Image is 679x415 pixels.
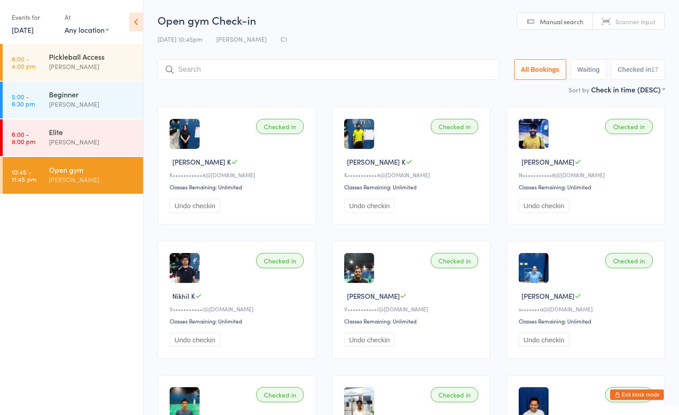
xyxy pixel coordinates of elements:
span: [PERSON_NAME] [521,157,574,166]
div: Classes Remaining: Unlimited [170,183,307,191]
div: K•••••••••••4@[DOMAIN_NAME] [170,171,307,179]
button: Waiting [571,59,607,80]
img: image1722299413.png [170,119,200,149]
img: image1735675770.png [170,253,200,283]
div: Open gym [49,165,136,175]
span: Nikhil K [172,291,195,301]
div: Pickleball Access [49,52,136,61]
div: At [65,10,109,25]
span: [PERSON_NAME] [521,291,574,301]
div: K•••••••••••4@[DOMAIN_NAME] [344,171,481,179]
button: Undo checkin [519,199,569,213]
img: image1722299390.png [344,119,374,149]
time: 6:00 - 4:00 pm [12,55,35,70]
div: Events for [12,10,56,25]
a: 6:00 -4:00 pmPickleball Access[PERSON_NAME] [3,44,143,81]
div: Checked in [256,119,304,134]
div: Classes Remaining: Unlimited [170,317,307,325]
div: [PERSON_NAME] [49,175,136,185]
a: 5:00 -6:30 pmBeginner[PERSON_NAME] [3,82,143,118]
div: Check in time (DESC) [591,84,665,94]
button: Undo checkin [344,199,395,213]
div: Checked in [256,253,304,268]
span: [PERSON_NAME] K [347,157,406,166]
span: [PERSON_NAME] [216,35,267,44]
button: All Bookings [514,59,566,80]
button: Exit kiosk mode [610,389,664,400]
div: Checked in [605,119,653,134]
div: s•••••••a@[DOMAIN_NAME] [519,305,656,313]
div: Classes Remaining: Unlimited [344,317,481,325]
button: Checked in17 [611,59,665,80]
div: Checked in [605,387,653,402]
div: Classes Remaining: Unlimited [344,183,481,191]
span: C1 [280,35,287,44]
a: 6:00 -8:00 pmElite[PERSON_NAME] [3,119,143,156]
div: Checked in [605,253,653,268]
div: [PERSON_NAME] [49,61,136,72]
div: Elite [49,127,136,137]
div: Checked in [256,387,304,402]
div: V•••••••••••i@[DOMAIN_NAME] [344,305,481,313]
button: Undo checkin [519,333,569,347]
a: [DATE] [12,25,34,35]
div: Checked in [431,253,478,268]
div: [PERSON_NAME] [49,99,136,109]
button: Undo checkin [344,333,395,347]
div: N•••••••••••8@[DOMAIN_NAME] [519,171,656,179]
a: 10:45 -11:45 pmOpen gym[PERSON_NAME] [3,157,143,194]
span: [PERSON_NAME] K [172,157,231,166]
img: image1687003564.png [519,253,549,283]
input: Search [158,59,499,80]
button: Undo checkin [170,199,220,213]
button: Undo checkin [170,333,220,347]
img: image1678411411.png [344,253,374,283]
div: Classes Remaining: Unlimited [519,317,656,325]
div: Classes Remaining: Unlimited [519,183,656,191]
div: Any location [65,25,109,35]
div: [PERSON_NAME] [49,137,136,147]
span: Scanner input [615,17,656,26]
time: 5:00 - 6:30 pm [12,93,35,107]
span: [PERSON_NAME] [347,291,400,301]
label: Sort by [569,85,589,94]
span: [DATE] 10:45pm [158,35,202,44]
img: image1674527475.png [519,119,549,149]
time: 10:45 - 11:45 pm [12,168,36,183]
time: 6:00 - 8:00 pm [12,131,35,145]
div: V•••••••••••i@[DOMAIN_NAME] [170,305,307,313]
span: Manual search [540,17,583,26]
div: Beginner [49,89,136,99]
div: Checked in [431,119,478,134]
div: 17 [651,66,658,73]
div: Checked in [431,387,478,402]
h2: Open gym Check-in [158,13,665,27]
